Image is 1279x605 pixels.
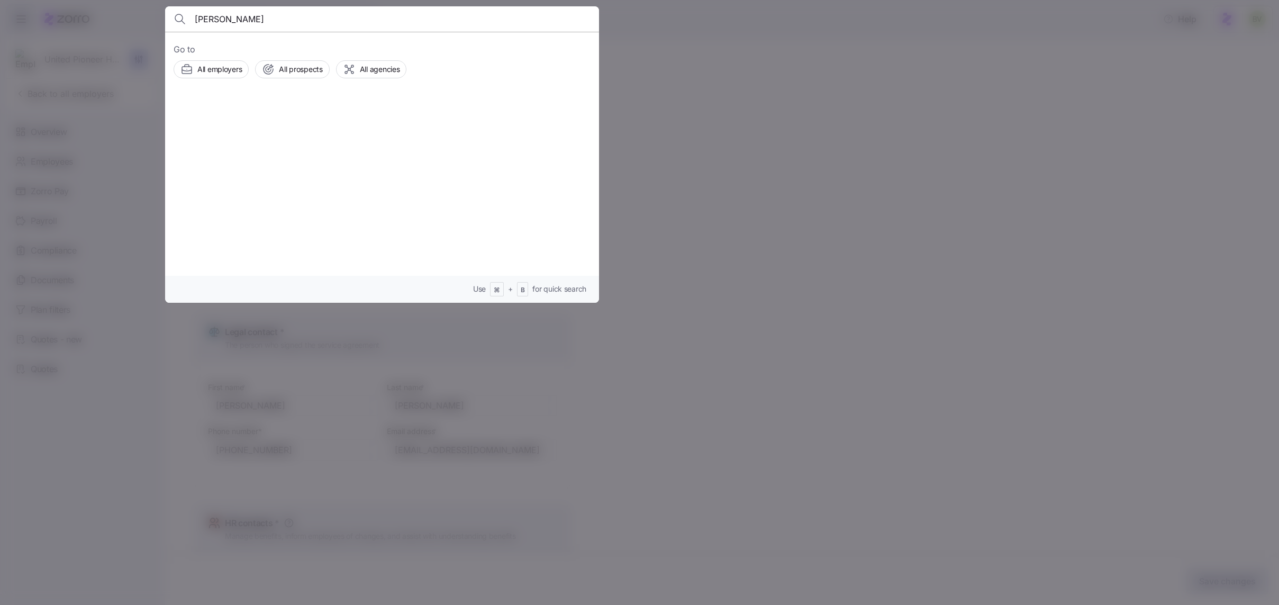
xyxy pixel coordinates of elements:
[255,60,329,78] button: All prospects
[279,64,322,75] span: All prospects
[336,60,407,78] button: All agencies
[494,286,500,295] span: ⌘
[473,284,486,294] span: Use
[197,64,242,75] span: All employers
[521,286,525,295] span: B
[174,60,249,78] button: All employers
[508,284,513,294] span: +
[174,43,591,56] span: Go to
[532,284,586,294] span: for quick search
[360,64,400,75] span: All agencies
